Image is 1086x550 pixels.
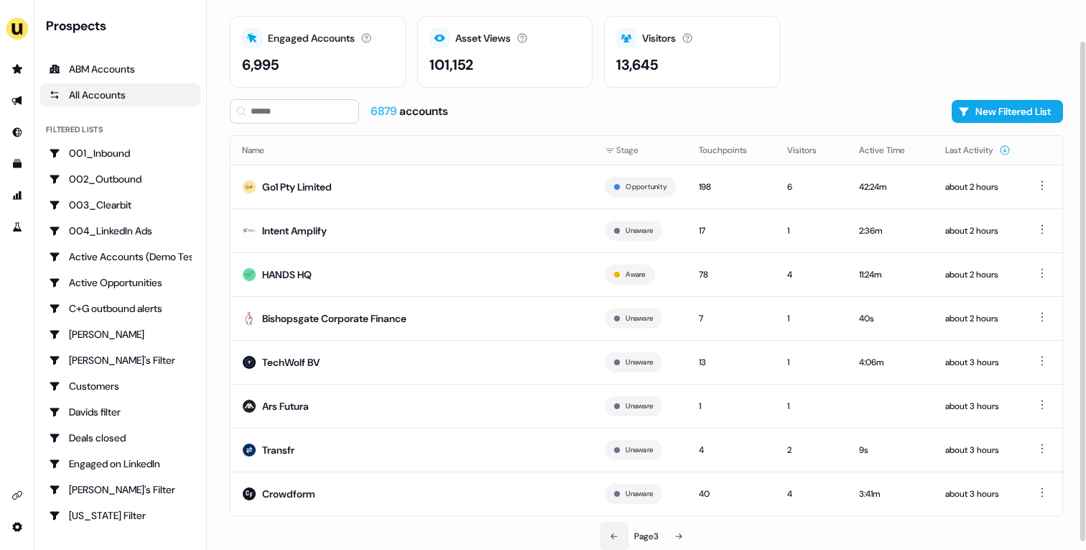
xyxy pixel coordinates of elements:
div: 001_Inbound [49,146,192,160]
div: 1 [787,224,836,238]
a: Go to 003_Clearbit [40,193,200,216]
div: Prospects [46,17,200,35]
div: Visitors [642,31,676,46]
div: 2 [787,443,836,457]
div: Engaged on LinkedIn [49,457,192,471]
div: Intent Amplify [262,224,327,238]
div: 9s [859,443,922,457]
div: 004_LinkedIn Ads [49,224,192,238]
div: 40s [859,311,922,326]
div: 003_Clearbit [49,198,192,212]
div: 1 [787,399,836,413]
div: 3:41m [859,487,922,501]
a: Go to experiments [6,216,29,239]
div: [PERSON_NAME]'s Filter [49,353,192,367]
a: Go to integrations [6,515,29,538]
div: 4 [699,443,764,457]
div: ABM Accounts [49,62,192,76]
button: Last Activity [945,137,1011,163]
div: 101,152 [430,54,473,75]
div: 11:24m [859,267,922,282]
div: 42:24m [859,180,922,194]
div: accounts [371,104,448,119]
div: about 3 hours [945,399,1011,413]
th: Name [231,136,593,165]
div: Page 3 [634,529,659,544]
div: Ars Futura [262,399,309,413]
button: Unaware [626,400,653,413]
div: Asset Views [455,31,511,46]
div: 198 [699,180,764,194]
a: Go to attribution [6,184,29,207]
a: Go to Charlotte Stone [40,323,200,346]
button: Opportunity [626,180,667,193]
div: about 2 hours [945,180,1011,194]
div: Customers [49,379,192,393]
div: Filtered lists [46,124,103,136]
div: [PERSON_NAME] [49,327,192,342]
div: 17 [699,224,764,238]
button: Unaware [626,312,653,325]
a: All accounts [40,83,200,106]
div: Go1 Pty Limited [262,180,332,194]
a: Go to Inbound [6,121,29,144]
div: 4:06m [859,355,922,370]
a: ABM Accounts [40,58,200,81]
span: 6879 [371,104,399,119]
a: Go to Geneviève's Filter [40,478,200,501]
div: TechWolf BV [262,355,320,370]
button: New Filtered List [952,100,1063,123]
div: 1 [787,355,836,370]
button: Unaware [626,487,653,500]
div: 13 [699,355,764,370]
div: Davids filter [49,405,192,419]
a: Go to Engaged on LinkedIn [40,452,200,475]
a: Go to Georgia Filter [40,504,200,527]
button: Touchpoints [699,137,764,163]
a: Go to Davids filter [40,400,200,423]
button: Visitors [787,137,834,163]
div: All Accounts [49,88,192,102]
button: Unaware [626,356,653,369]
button: Unaware [626,444,653,457]
a: Go to Customers [40,375,200,398]
a: Go to Active Accounts (Demo Test) [40,245,200,268]
div: Active Accounts (Demo Test) [49,249,192,264]
div: 7 [699,311,764,326]
div: Engaged Accounts [268,31,355,46]
div: C+G outbound alerts [49,301,192,316]
div: [PERSON_NAME]'s Filter [49,482,192,497]
div: 1 [699,399,764,413]
div: Deals closed [49,431,192,445]
div: Crowdform [262,487,315,501]
a: Go to outbound experience [6,89,29,112]
button: Unaware [626,224,653,237]
a: Go to 001_Inbound [40,142,200,165]
div: Stage [605,143,676,157]
div: about 2 hours [945,224,1011,238]
a: Go to prospects [6,58,29,81]
div: about 3 hours [945,443,1011,457]
div: Transfr [262,443,294,457]
div: Bishopsgate Corporate Finance [262,311,407,326]
a: Go to 002_Outbound [40,168,200,191]
a: Go to integrations [6,484,29,507]
a: Go to C+G outbound alerts [40,297,200,320]
div: 4 [787,487,836,501]
div: 1 [787,311,836,326]
div: about 3 hours [945,355,1011,370]
a: Go to Active Opportunities [40,271,200,294]
div: 13,645 [616,54,658,75]
div: about 3 hours [945,487,1011,501]
div: 4 [787,267,836,282]
div: about 2 hours [945,267,1011,282]
div: 78 [699,267,764,282]
div: [US_STATE] Filter [49,508,192,523]
div: Active Opportunities [49,275,192,290]
a: Go to Deals closed [40,426,200,449]
div: 6,995 [242,54,279,75]
div: 6 [787,180,836,194]
a: Go to Charlotte's Filter [40,349,200,372]
div: 2:36m [859,224,922,238]
div: 40 [699,487,764,501]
